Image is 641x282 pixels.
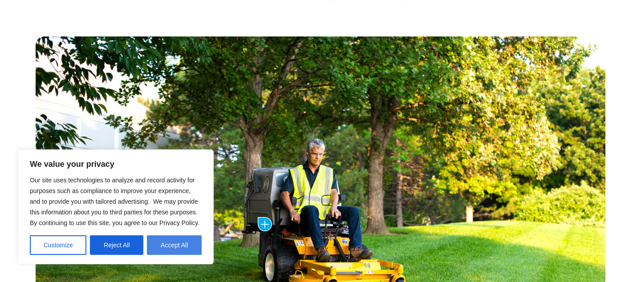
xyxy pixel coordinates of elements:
button: Accept All [147,235,202,255]
img: Plus icon with blue background [258,217,272,231]
p: We value your privacy [30,159,202,169]
div: We value your privacy [18,149,214,264]
span: Our site uses technologies to analyze and record activity for purposes such as compliance to impr... [30,177,199,226]
button: Customize [30,235,86,255]
button: Reject All [90,235,143,255]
